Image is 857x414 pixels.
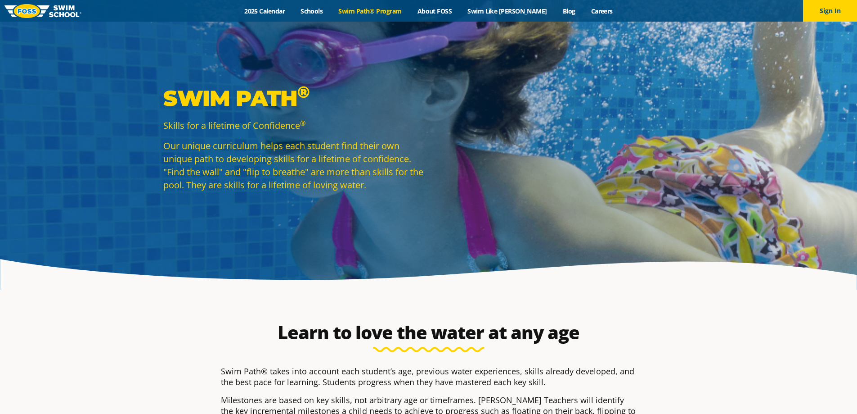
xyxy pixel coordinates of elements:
a: About FOSS [409,7,460,15]
a: Blog [555,7,583,15]
p: Skills for a lifetime of Confidence [163,119,424,132]
img: FOSS Swim School Logo [4,4,81,18]
a: Swim Path® Program [331,7,409,15]
p: Swim Path [163,85,424,112]
a: 2025 Calendar [237,7,293,15]
sup: ® [297,82,310,102]
h2: Learn to love the water at any age [216,322,641,343]
p: Swim Path® takes into account each student’s age, previous water experiences, skills already deve... [221,366,637,387]
a: Swim Like [PERSON_NAME] [460,7,555,15]
p: Our unique curriculum helps each student find their own unique path to developing skills for a li... [163,139,424,191]
a: Schools [293,7,331,15]
a: Careers [583,7,620,15]
sup: ® [300,118,305,127]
